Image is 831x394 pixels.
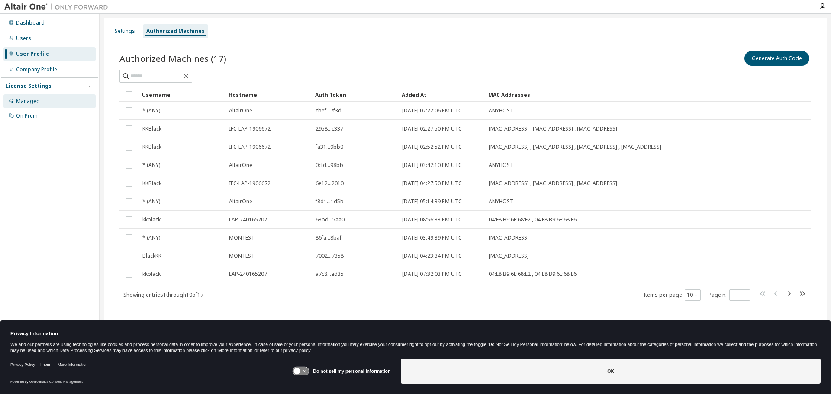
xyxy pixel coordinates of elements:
span: [MAC_ADDRESS] , [MAC_ADDRESS] , [MAC_ADDRESS] [489,180,617,187]
div: Managed [16,98,40,105]
div: Company Profile [16,66,57,73]
span: KKBlack [142,125,161,132]
span: KKBlack [142,144,161,151]
span: * (ANY) [142,234,160,241]
span: Showing entries 1 through 10 of 17 [123,291,203,298]
span: kkblack [142,271,161,278]
span: 04:E8:B9:6E:68:E2 , 04:E8:B9:6E:68:E6 [489,216,577,223]
span: 2958...c337 [316,125,343,132]
span: LAP-240165207 [229,271,267,278]
div: Hostname [229,88,308,102]
span: [MAC_ADDRESS] , [MAC_ADDRESS] , [MAC_ADDRESS] , [MAC_ADDRESS] [489,144,661,151]
div: Auth Token [315,88,395,102]
div: Authorized Machines [146,28,205,35]
span: Page n. [709,289,750,301]
span: Authorized Machines (17) [119,52,226,64]
span: [DATE] 03:42:10 PM UTC [402,162,462,169]
span: kkblack [142,216,161,223]
span: 04:E8:B9:6E:68:E2 , 04:E8:B9:6E:68:E6 [489,271,577,278]
span: [MAC_ADDRESS] [489,234,529,241]
span: AltairOne [229,162,252,169]
span: 86fa...8baf [316,234,341,241]
span: AltairOne [229,107,252,114]
div: License Settings [6,83,52,90]
span: * (ANY) [142,198,160,205]
span: [DATE] 05:14:39 PM UTC [402,198,462,205]
span: MONTEST [229,253,254,259]
span: [DATE] 04:27:50 PM UTC [402,180,462,187]
span: [DATE] 02:27:50 PM UTC [402,125,462,132]
span: 6e12...2010 [316,180,344,187]
span: [DATE] 02:22:06 PM UTC [402,107,462,114]
span: [DATE] 04:23:34 PM UTC [402,253,462,259]
button: Generate Auth Code [744,51,809,66]
span: a7c8...ad35 [316,271,344,278]
span: [DATE] 02:52:52 PM UTC [402,144,462,151]
span: MONTEST [229,234,254,241]
span: LAP-240165207 [229,216,267,223]
span: Items per page [644,289,701,301]
span: * (ANY) [142,107,160,114]
span: f8d1...1d5b [316,198,344,205]
span: [DATE] 03:49:39 PM UTC [402,234,462,241]
div: Users [16,35,31,42]
img: Altair One [4,3,113,11]
div: Username [142,88,222,102]
span: IFC-LAP-1906672 [229,144,271,151]
span: [DATE] 08:56:33 PM UTC [402,216,462,223]
span: * (ANY) [142,162,160,169]
div: Added At [402,88,481,102]
span: cbef...7f3d [316,107,341,114]
span: fa31...9bb0 [316,144,343,151]
span: 7002...7358 [316,253,344,259]
span: IFC-LAP-1906672 [229,125,271,132]
span: [DATE] 07:32:03 PM UTC [402,271,462,278]
div: Settings [115,28,135,35]
div: On Prem [16,112,38,119]
span: ANYHOST [489,198,513,205]
span: 63bd...5aa0 [316,216,345,223]
div: MAC Addresses [488,88,720,102]
span: ANYHOST [489,107,513,114]
span: [MAC_ADDRESS] [489,253,529,259]
div: Dashboard [16,19,45,26]
span: BlackKK [142,253,161,259]
span: IFC-LAP-1906672 [229,180,271,187]
span: AltairOne [229,198,252,205]
span: ANYHOST [489,162,513,169]
span: [MAC_ADDRESS] , [MAC_ADDRESS] , [MAC_ADDRESS] [489,125,617,132]
button: 10 [687,291,699,298]
div: User Profile [16,51,49,58]
span: 0cfd...98bb [316,162,343,169]
span: KKBlack [142,180,161,187]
